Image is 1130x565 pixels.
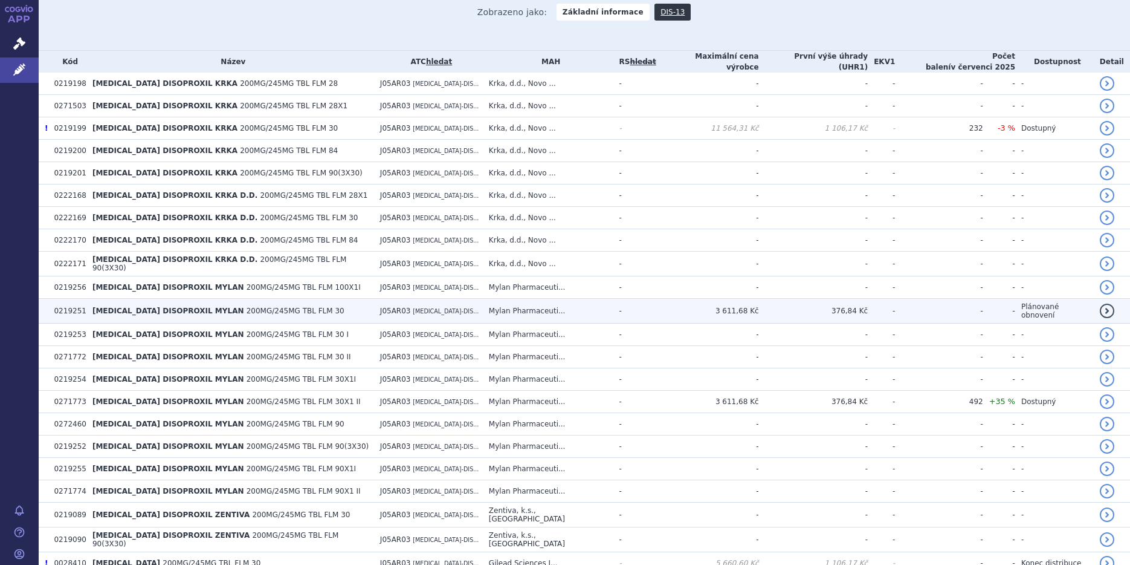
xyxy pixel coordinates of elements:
span: Poslední data tohoto produktu jsou ze SCAU platného k 01.03.2021. [45,124,48,132]
td: - [613,73,656,95]
span: [MEDICAL_DATA]-DIS... [413,466,479,472]
td: - [1015,140,1094,162]
td: 0219253 [48,324,86,346]
td: Mylan Pharmaceuti... [483,436,613,458]
a: detail [1100,350,1114,364]
td: - [868,480,895,503]
td: - [759,252,868,276]
td: Plánované obnovení [1015,299,1094,324]
span: 200MG/245MG TBL FLM 28 [240,79,338,88]
td: - [868,117,895,140]
span: 200MG/245MG TBL FLM 30 [252,511,350,519]
td: - [895,73,983,95]
span: [MEDICAL_DATA]-DIS... [413,80,479,87]
a: detail [1100,439,1114,454]
a: detail [1100,484,1114,498]
td: - [1015,324,1094,346]
td: - [1015,413,1094,436]
span: [MEDICAL_DATA] DISOPROXIL KRKA [92,124,237,132]
a: detail [1100,121,1114,136]
td: 0219252 [48,436,86,458]
span: 200MG/245MG TBL FLM 90(3X30) [240,169,363,177]
span: [MEDICAL_DATA] DISOPROXIL KRKA [92,79,237,88]
td: Dostupný [1015,391,1094,413]
a: detail [1100,76,1114,91]
td: - [983,436,1015,458]
td: - [1015,368,1094,391]
a: DIS-13 [654,4,691,21]
td: - [895,324,983,346]
td: - [759,185,868,207]
span: J05AR03 [380,79,411,88]
span: 200MG/245MG TBL FLM 30X1I [247,375,356,384]
span: J05AR03 [380,375,411,384]
a: detail [1100,462,1114,476]
td: - [656,185,759,207]
td: - [895,252,983,276]
td: - [868,276,895,299]
td: 3 611,68 Kč [656,391,759,413]
span: [MEDICAL_DATA] DISOPROXIL KRKA D.D. [92,191,257,200]
td: - [759,95,868,117]
td: - [983,346,1015,368]
span: 200MG/245MG TBL FLM 90(3X30) [92,255,346,272]
td: 3 611,68 Kč [656,299,759,324]
td: Krka, d.d., Novo ... [483,117,613,140]
td: - [983,299,1015,324]
td: - [1015,95,1094,117]
td: - [868,503,895,527]
td: - [983,276,1015,299]
a: detail [1100,304,1114,318]
td: - [868,162,895,185]
td: - [983,324,1015,346]
td: - [895,276,983,299]
td: 0219254 [48,368,86,391]
span: Zobrazeno jako: [477,4,547,21]
th: Detail [1094,51,1130,73]
td: - [656,458,759,480]
td: - [895,140,983,162]
td: - [656,436,759,458]
td: - [895,368,983,391]
span: -3 % [998,123,1015,132]
td: - [613,391,656,413]
td: - [895,185,983,207]
span: J05AR03 [380,260,411,268]
td: 0219198 [48,73,86,95]
td: - [983,140,1015,162]
span: [MEDICAL_DATA]-DIS... [413,192,479,199]
td: - [895,207,983,229]
td: - [983,162,1015,185]
td: Dostupný [1015,117,1094,140]
td: Mylan Pharmaceuti... [483,413,613,436]
td: - [895,503,983,527]
span: [MEDICAL_DATA]-DIS... [413,308,479,315]
td: Krka, d.d., Novo ... [483,185,613,207]
td: - [1015,480,1094,503]
td: - [759,140,868,162]
td: - [983,503,1015,527]
td: Mylan Pharmaceuti... [483,458,613,480]
td: - [656,276,759,299]
td: - [868,346,895,368]
a: detail [1100,143,1114,158]
span: 200MG/245MG TBL FLM 30X1 II [247,397,361,406]
td: - [983,73,1015,95]
td: Mylan Pharmaceuti... [483,346,613,368]
a: detail [1100,280,1114,295]
span: J05AR03 [380,146,411,155]
span: 200MG/245MG TBL FLM 28X1 [260,191,367,200]
a: detail [1100,532,1114,547]
td: Mylan Pharmaceuti... [483,368,613,391]
td: - [868,229,895,252]
td: - [1015,503,1094,527]
td: - [656,413,759,436]
span: [MEDICAL_DATA]-DIS... [413,331,479,338]
a: detail [1100,256,1114,271]
td: - [759,413,868,436]
td: - [983,95,1015,117]
span: 200MG/245MG TBL FLM 90X1 II [247,487,361,495]
td: - [983,252,1015,276]
span: J05AR03 [380,465,411,473]
td: - [759,207,868,229]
